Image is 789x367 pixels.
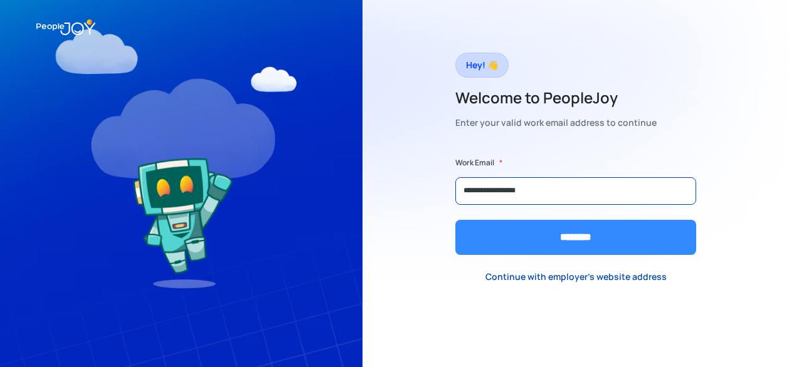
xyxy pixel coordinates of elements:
form: Form [455,157,696,255]
div: Hey! 👋 [466,56,498,74]
label: Work Email [455,157,494,169]
h2: Welcome to PeopleJoy [455,88,657,108]
div: Continue with employer's website address [485,271,667,283]
a: Continue with employer's website address [475,264,677,290]
div: Enter your valid work email address to continue [455,114,657,132]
